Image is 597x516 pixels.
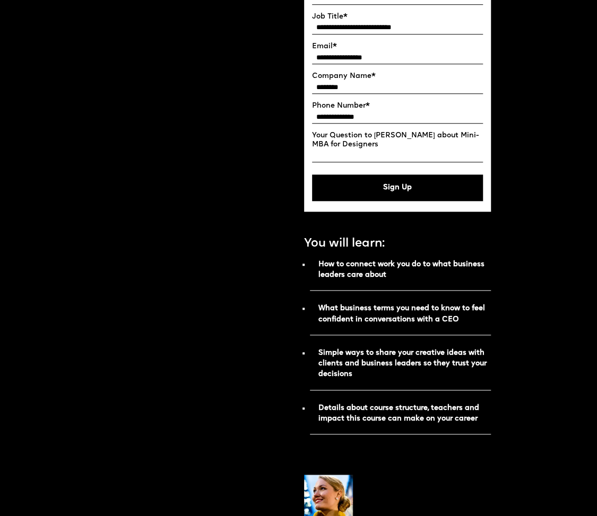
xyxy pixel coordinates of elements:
label: Company Name [312,72,483,81]
label: Your Question to [PERSON_NAME] about Mini-MBA for Designers [312,132,483,148]
p: You will learn: [304,235,385,252]
label: Job Title [312,13,483,21]
strong: Details about course structure, teachers and impact this course can make on your career [318,405,479,422]
label: Phone Number [312,102,483,110]
strong: What business terms you need to know to feel confident in conversations with a CEO [318,305,485,322]
button: Sign Up [312,174,483,201]
strong: How to connect work you do to what business leaders care about [318,261,484,278]
label: Email [312,42,483,51]
strong: Simple ways to share your creative ideas with clients and business leaders so they trust your dec... [318,349,487,378]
